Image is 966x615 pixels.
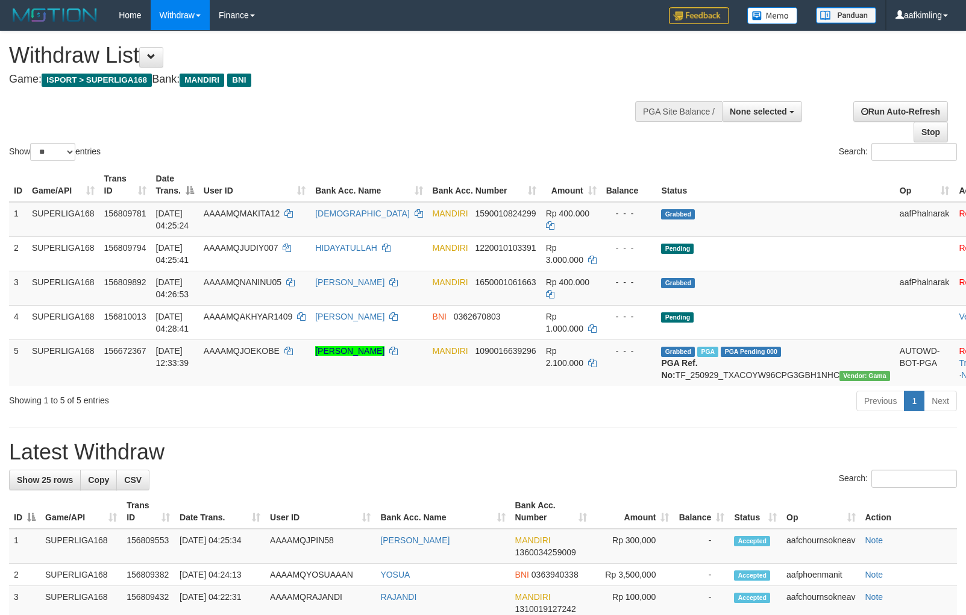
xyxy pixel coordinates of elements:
[380,535,450,545] a: [PERSON_NAME]
[515,535,551,545] span: MANDIRI
[40,564,122,586] td: SUPERLIGA168
[156,346,189,368] span: [DATE] 12:33:39
[180,74,224,87] span: MANDIRI
[861,494,958,529] th: Action
[315,243,377,253] a: HIDAYATULLAH
[515,547,576,557] span: Copy 1360034259009 to clipboard
[204,277,281,287] span: AAAAMQNANINU05
[895,202,955,237] td: aafPhalnarak
[9,236,27,271] td: 2
[9,271,27,305] td: 3
[924,391,957,411] a: Next
[816,7,876,24] img: panduan.png
[839,371,890,381] span: Vendor URL: https://trx31.1velocity.biz
[661,278,695,288] span: Grabbed
[546,209,589,218] span: Rp 400.000
[532,570,579,579] span: Copy 0363940338 to clipboard
[9,43,632,68] h1: Withdraw List
[721,347,781,357] span: PGA Pending
[914,122,948,142] a: Stop
[315,312,384,321] a: [PERSON_NAME]
[9,6,101,24] img: MOTION_logo.png
[656,168,894,202] th: Status
[9,143,101,161] label: Show entries
[635,101,722,122] div: PGA Site Balance /
[315,346,384,356] a: [PERSON_NAME]
[265,494,375,529] th: User ID: activate to sort column ascending
[510,494,592,529] th: Bank Acc. Number: activate to sort column ascending
[606,242,652,254] div: - - -
[99,168,151,202] th: Trans ID: activate to sort column ascending
[315,209,410,218] a: [DEMOGRAPHIC_DATA]
[546,312,583,333] span: Rp 1.000.000
[104,277,146,287] span: 156809892
[104,209,146,218] span: 156809781
[17,475,73,485] span: Show 25 rows
[454,312,501,321] span: Copy 0362670803 to clipboard
[782,564,860,586] td: aafphoenmanit
[433,243,468,253] span: MANDIRI
[9,494,40,529] th: ID: activate to sort column descending
[310,168,427,202] th: Bank Acc. Name: activate to sort column ascending
[606,345,652,357] div: - - -
[515,604,576,614] span: Copy 1310019127242 to clipboard
[674,529,729,564] td: -
[151,168,199,202] th: Date Trans.: activate to sort column descending
[722,101,802,122] button: None selected
[104,346,146,356] span: 156672367
[116,470,149,490] a: CSV
[669,7,729,24] img: Feedback.jpg
[42,74,152,87] span: ISPORT > SUPERLIGA168
[156,209,189,230] span: [DATE] 04:25:24
[175,494,265,529] th: Date Trans.: activate to sort column ascending
[27,202,99,237] td: SUPERLIGA168
[122,494,175,529] th: Trans ID: activate to sort column ascending
[9,202,27,237] td: 1
[156,312,189,333] span: [DATE] 04:28:41
[375,494,510,529] th: Bank Acc. Name: activate to sort column ascending
[592,529,674,564] td: Rp 300,000
[546,277,589,287] span: Rp 400.000
[30,143,75,161] select: Showentries
[661,358,697,380] b: PGA Ref. No:
[661,312,694,323] span: Pending
[541,168,601,202] th: Amount: activate to sort column ascending
[433,209,468,218] span: MANDIRI
[199,168,310,202] th: User ID: activate to sort column ascending
[428,168,541,202] th: Bank Acc. Number: activate to sort column ascending
[433,312,447,321] span: BNI
[475,277,536,287] span: Copy 1650001061663 to clipboard
[433,346,468,356] span: MANDIRI
[592,564,674,586] td: Rp 3,500,000
[265,529,375,564] td: AAAAMQJPIN58
[865,570,883,579] a: Note
[546,346,583,368] span: Rp 2.100.000
[661,347,695,357] span: Grabbed
[27,305,99,339] td: SUPERLIGA168
[227,74,251,87] span: BNI
[661,209,695,219] span: Grabbed
[475,209,536,218] span: Copy 1590010824299 to clipboard
[661,244,694,254] span: Pending
[204,346,280,356] span: AAAAMQJOEKOBE
[9,339,27,386] td: 5
[546,243,583,265] span: Rp 3.000.000
[865,535,883,545] a: Note
[839,470,957,488] label: Search:
[9,529,40,564] td: 1
[433,277,468,287] span: MANDIRI
[88,475,109,485] span: Copy
[27,271,99,305] td: SUPERLIGA168
[380,570,410,579] a: YOSUA
[515,570,529,579] span: BNI
[265,564,375,586] td: AAAAMQYOSUAAAN
[9,74,632,86] h4: Game: Bank:
[729,494,782,529] th: Status: activate to sort column ascending
[730,107,787,116] span: None selected
[865,592,883,602] a: Note
[895,168,955,202] th: Op: activate to sort column ascending
[122,564,175,586] td: 156809382
[204,312,293,321] span: AAAAMQAKHYAR1409
[853,101,948,122] a: Run Auto-Refresh
[204,209,280,218] span: AAAAMQMAKITA12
